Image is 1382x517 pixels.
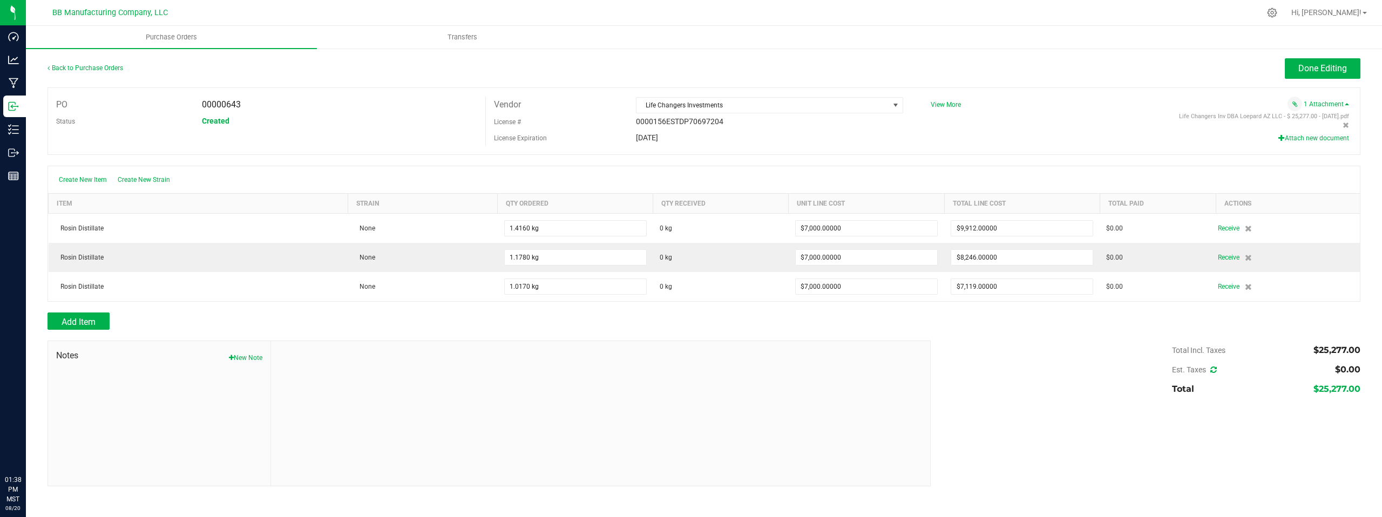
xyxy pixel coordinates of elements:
[118,176,170,183] span: Create New Strain
[131,32,212,42] span: Purchase Orders
[653,193,789,213] th: Qty Received
[796,250,937,265] input: $0.00000
[8,55,19,65] inline-svg: Analytics
[202,117,229,125] span: Created
[931,101,961,108] a: View More
[26,26,317,49] a: Purchase Orders
[1100,272,1216,301] td: $0.00
[796,279,937,294] input: $0.00000
[55,223,342,233] div: Rosin Distillate
[1172,384,1194,394] span: Total
[1278,133,1349,143] button: Attach new document
[796,221,937,236] input: $0.00000
[1100,193,1216,213] th: Total Paid
[8,101,19,112] inline-svg: Inbound
[660,282,672,291] span: 0 kg
[59,176,107,183] span: Create New Item
[636,98,889,113] span: Life Changers Investments
[505,279,646,294] input: 0 kg
[5,475,21,504] p: 01:38 PM MST
[1216,193,1360,213] th: Actions
[1179,113,1349,120] span: View file
[1298,63,1347,73] span: Done Editing
[56,113,75,130] label: Status
[1100,213,1216,243] td: $0.00
[636,117,723,126] span: 0000156ESTDP70697204
[52,8,168,17] span: BB Manufacturing Company, LLC
[433,32,492,42] span: Transfers
[1288,97,1302,111] span: Attach a document
[494,97,521,113] label: Vendor
[8,31,19,42] inline-svg: Dashboard
[354,283,375,290] span: None
[5,504,21,512] p: 08/20
[1313,345,1360,355] span: $25,277.00
[505,250,646,265] input: 0 kg
[56,349,262,362] span: Notes
[1218,222,1239,235] span: Receive
[48,64,123,72] a: Back to Purchase Orders
[48,312,110,330] button: Add Item
[951,221,1093,236] input: $0.00000
[1265,8,1279,18] div: Manage settings
[789,193,944,213] th: Unit Line Cost
[1100,243,1216,272] td: $0.00
[951,250,1093,265] input: $0.00000
[1304,100,1349,108] a: 1 Attachment
[354,225,375,232] span: None
[660,253,672,262] span: 0 kg
[951,279,1093,294] input: $0.00000
[1291,8,1361,17] span: Hi, [PERSON_NAME]!
[317,26,608,49] a: Transfers
[1218,280,1239,293] span: Receive
[8,78,19,89] inline-svg: Manufacturing
[62,317,96,327] span: Add Item
[11,431,43,463] iframe: Resource center
[1172,365,1217,374] span: Est. Taxes
[636,133,658,142] span: [DATE]
[55,253,342,262] div: Rosin Distillate
[498,193,653,213] th: Qty Ordered
[944,193,1100,213] th: Total Line Cost
[1285,58,1360,79] button: Done Editing
[8,147,19,158] inline-svg: Outbound
[56,97,67,113] label: PO
[354,254,375,261] span: None
[1218,251,1239,264] span: Receive
[1172,346,1225,355] span: Total Incl. Taxes
[660,223,672,233] span: 0 kg
[494,133,547,143] label: License Expiration
[55,282,342,291] div: Rosin Distillate
[1343,122,1349,130] span: Remove attachment
[348,193,497,213] th: Strain
[8,124,19,135] inline-svg: Inventory
[505,221,646,236] input: 0 kg
[8,171,19,181] inline-svg: Reports
[49,193,348,213] th: Item
[494,114,521,130] label: License #
[229,353,262,363] button: New Note
[1313,384,1360,394] span: $25,277.00
[1335,364,1360,375] span: $0.00
[202,99,241,110] span: 00000643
